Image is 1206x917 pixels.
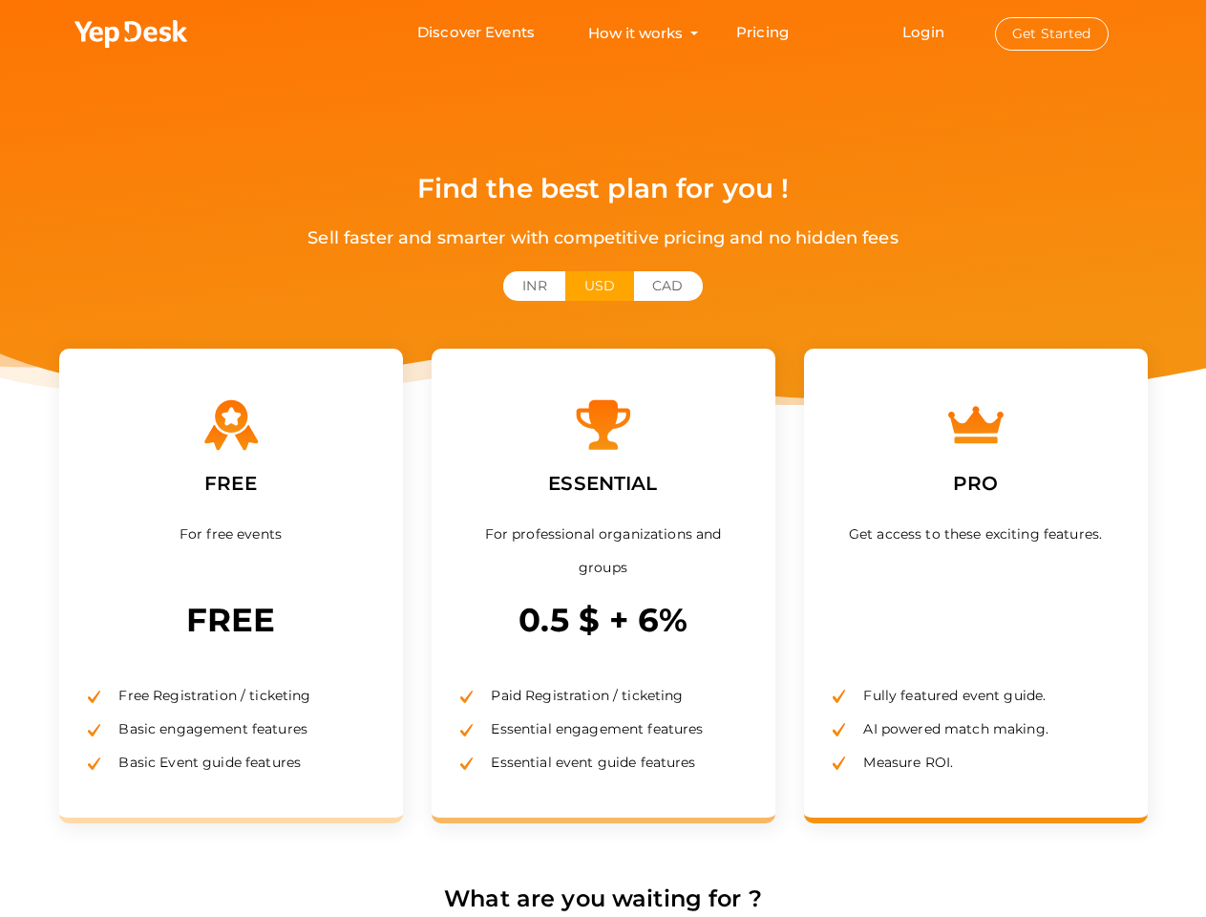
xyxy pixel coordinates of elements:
[849,720,1047,737] span: AI powered match making.
[476,720,703,737] span: Essential engagement features
[833,690,846,702] img: Success
[534,454,671,513] label: ESSENTIAL
[460,518,747,594] div: For professional organizations and groups
[460,757,474,770] img: Success
[10,153,1196,224] div: Find the best plan for you !
[460,691,474,703] img: Success
[849,754,953,771] span: Measure ROI.
[10,224,1196,252] div: Sell faster and smarter with competitive pricing and no hidden fees
[833,518,1119,594] div: Get access to these exciting features.
[476,754,695,771] span: Essential event guide features
[503,271,565,301] button: INR
[582,15,688,51] button: How it works
[202,396,260,454] img: Free
[104,720,307,737] span: Basic engagement features
[565,271,634,301] button: USD
[460,594,747,646] p: 0.5 $ + 6%
[995,17,1109,51] button: Get Started
[476,687,683,704] span: Paid Registration / ticketing
[88,757,101,770] img: Success
[460,724,474,736] img: Success
[104,687,310,704] span: Free Registration / ticketing
[833,757,846,769] img: Success
[88,518,374,594] div: For free events
[833,723,846,736] img: Success
[190,454,271,513] label: FREE
[939,454,1012,513] label: PRO
[849,687,1046,704] span: Fully featured event guide.
[88,691,101,703] img: Success
[104,754,301,771] span: Basic Event guide features
[633,271,702,301] button: CAD
[88,594,374,646] p: FREE
[88,724,101,736] img: Success
[947,396,1005,454] img: crown.svg
[902,23,944,41] a: Login
[575,396,632,454] img: trophy.svg
[736,15,789,51] a: Pricing
[444,881,762,917] label: What are you waiting for ?
[417,15,535,51] a: Discover Events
